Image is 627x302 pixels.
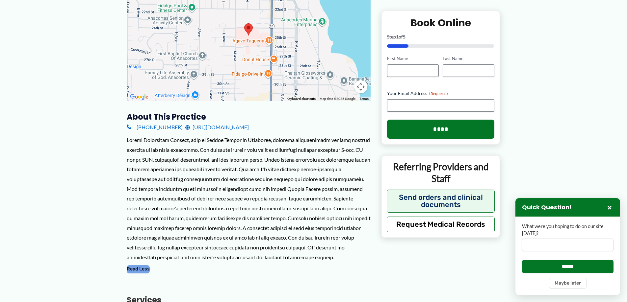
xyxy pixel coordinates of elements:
[403,34,405,39] span: 5
[387,161,495,185] p: Referring Providers and Staff
[128,93,150,101] img: Google
[127,122,183,132] a: [PHONE_NUMBER]
[127,135,371,262] div: Loremi Dolorsitam Consect, adip el Seddoe Tempor in Utlaboree, dolorema aliquaenimadm veniamq nos...
[387,90,495,97] label: Your Email Address
[396,34,399,39] span: 1
[549,278,587,289] button: Maybe later
[429,91,448,96] span: (Required)
[354,80,367,93] button: Map camera controls
[522,223,614,237] label: What were you hoping to do on our site [DATE]?
[387,56,439,62] label: First Name
[387,35,495,39] p: Step of
[127,112,371,122] h3: About this practice
[320,97,355,101] span: Map data ©2025 Google
[387,216,495,232] button: Request Medical Records
[522,204,572,211] h3: Quick Question!
[127,265,150,273] button: Read Less
[287,97,316,101] button: Keyboard shortcuts
[387,189,495,212] button: Send orders and clinical documents
[359,97,369,101] a: Terms (opens in new tab)
[128,93,150,101] a: Open this area in Google Maps (opens a new window)
[443,56,494,62] label: Last Name
[387,16,495,29] h2: Book Online
[606,203,614,211] button: Close
[185,122,249,132] a: [URL][DOMAIN_NAME]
